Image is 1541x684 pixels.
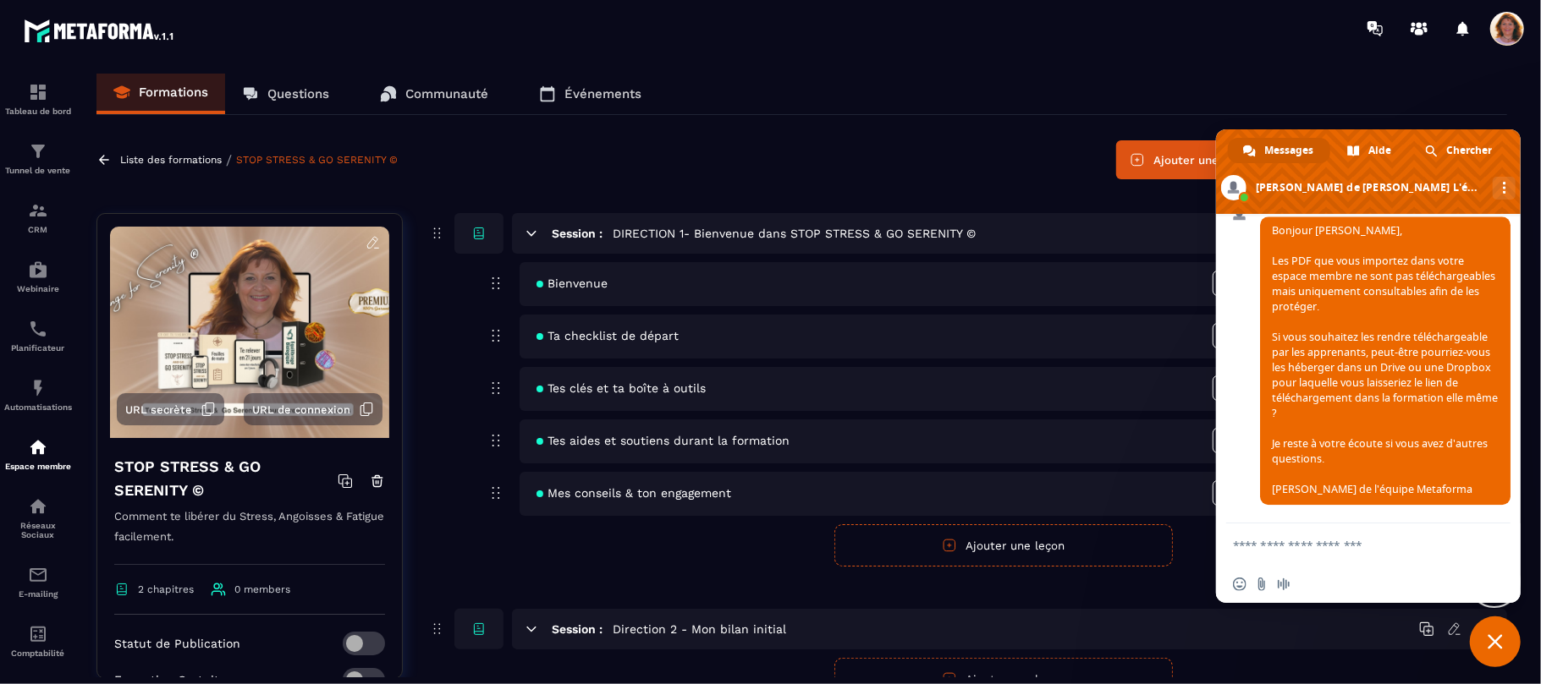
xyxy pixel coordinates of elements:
[834,524,1173,566] button: Ajouter une leçon
[28,624,48,644] img: accountant
[1264,138,1313,163] span: Messages
[1272,223,1498,496] span: Bonjour [PERSON_NAME], Les PDF que vous importez dans votre espace membre ne sont pas téléchargea...
[1233,577,1247,591] span: Insérer un emoji
[537,486,731,500] span: Mes conseils & ton engagement
[4,247,72,306] a: automationsautomationsWebinaire
[1255,577,1269,591] span: Envoyer un fichier
[1332,138,1408,163] a: Aide
[225,74,346,114] a: Questions
[4,521,72,539] p: Réseaux Sociaux
[1277,577,1291,591] span: Message audio
[4,343,72,353] p: Planificateur
[1213,375,1337,401] span: Délai de Déblocage
[1368,138,1391,163] span: Aide
[125,403,192,416] span: URL secrète
[1470,616,1521,667] a: Fermer le chat
[28,378,48,398] img: automations
[138,583,194,595] span: 2 chapitres
[537,276,608,290] span: Bienvenue
[537,434,790,447] span: Tes aides et soutiens durant la formation
[4,462,72,471] p: Espace membre
[96,74,225,114] a: Formations
[110,227,389,438] img: background
[4,611,72,670] a: accountantaccountantComptabilité
[4,69,72,129] a: formationformationTableau de bord
[114,455,338,502] h4: STOP STRESS & GO SERENITY ©
[244,393,382,425] button: URL de connexion
[236,154,398,166] a: STOP STRESS & GO SERENITY ©
[28,496,48,517] img: social-network
[405,86,488,101] p: Communauté
[28,200,48,221] img: formation
[4,365,72,424] a: automationsautomationsAutomatisations
[28,260,48,280] img: automations
[4,188,72,247] a: formationformationCRM
[1228,138,1330,163] a: Messages
[4,107,72,116] p: Tableau de bord
[1116,140,1277,179] button: Ajouter une session
[234,583,290,595] span: 0 members
[4,129,72,188] a: formationformationTunnel de vente
[1213,323,1337,348] span: Délai de Déblocage
[117,393,224,425] button: URL secrète
[4,589,72,599] p: E-mailing
[363,74,505,114] a: Communauté
[4,284,72,293] p: Webinaire
[4,484,72,552] a: social-networksocial-networkRéseaux Sociaux
[28,82,48,102] img: formation
[4,306,72,365] a: schedulerschedulerPlanificateur
[28,141,48,161] img: formation
[522,74,658,114] a: Événements
[537,381,706,395] span: Tes clés et ta boîte à outils
[4,225,72,234] p: CRM
[28,437,48,457] img: automations
[4,166,72,175] p: Tunnel de vente
[226,152,232,168] span: /
[4,648,72,658] p: Comptabilité
[1233,523,1470,566] textarea: Entrez votre message...
[4,552,72,611] a: emailemailE-mailing
[1213,480,1337,506] span: Délai de Déblocage
[120,154,222,166] a: Liste des formations
[139,85,208,100] p: Formations
[267,86,329,101] p: Questions
[537,329,679,342] span: Ta checklist de départ
[28,565,48,585] img: email
[552,622,603,636] h6: Session :
[552,227,603,240] h6: Session :
[252,403,350,416] span: URL de connexion
[4,402,72,412] p: Automatisations
[613,225,976,242] h5: DIRECTION 1- Bienvenue dans STOP STRESS & GO SERENITY ©
[114,637,240,650] p: Statut de Publication
[613,621,786,637] h5: Direction 2 - Mon bilan initial
[1213,428,1337,453] span: Délai de Déblocage
[564,86,641,101] p: Événements
[1213,271,1337,296] span: Délai de Déblocage
[24,15,176,46] img: logo
[1410,138,1509,163] a: Chercher
[114,506,385,565] p: Comment te libérer du Stress, Angoisses & Fatigue facilement.
[4,424,72,484] a: automationsautomationsEspace membre
[1446,138,1492,163] span: Chercher
[28,319,48,339] img: scheduler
